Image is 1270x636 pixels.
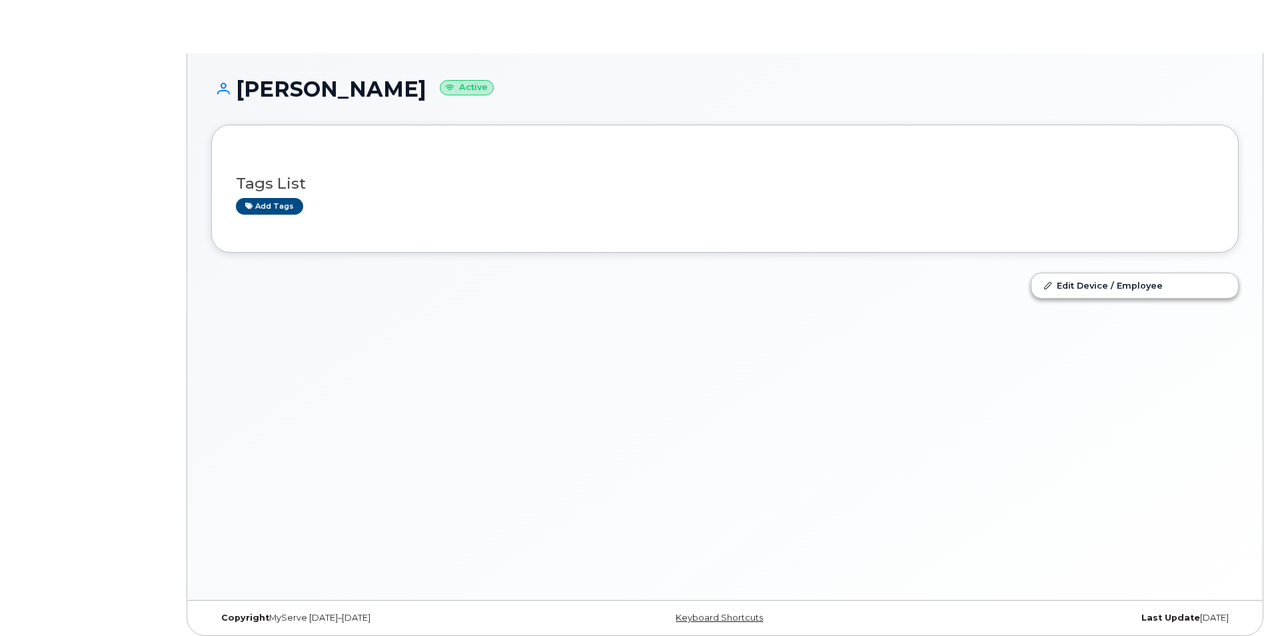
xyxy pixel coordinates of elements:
[1141,613,1200,623] strong: Last Update
[211,613,554,623] div: MyServe [DATE]–[DATE]
[221,613,269,623] strong: Copyright
[676,613,763,623] a: Keyboard Shortcuts
[1031,273,1238,297] a: Edit Device / Employee
[211,77,1239,101] h1: [PERSON_NAME]
[896,613,1239,623] div: [DATE]
[440,80,494,95] small: Active
[236,175,1214,192] h3: Tags List
[236,198,303,215] a: Add tags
